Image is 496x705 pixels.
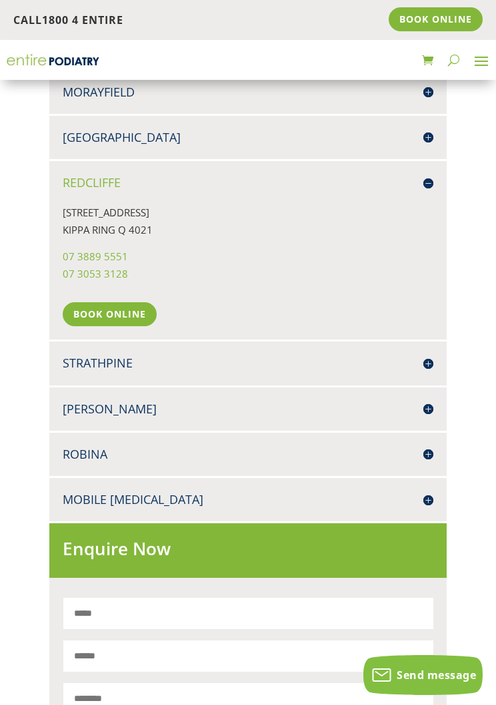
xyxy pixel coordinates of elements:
h4: Mobile [MEDICAL_DATA] [63,491,433,508]
h4: Morayfield [63,84,433,101]
a: Book Online [63,302,157,326]
h4: Strathpine [63,355,433,371]
h4: [GEOGRAPHIC_DATA] [63,129,433,146]
a: 1800 4 ENTIRE [42,13,123,27]
p: Call [13,12,248,29]
h4: Robina [63,446,433,463]
h2: Enquire Now [63,537,433,567]
h4: [PERSON_NAME] [63,401,433,417]
a: 07 3889 5551 [63,250,128,263]
a: 07 3053 3128 [63,267,128,280]
a: Book Online [389,7,483,31]
span: Send message [397,668,476,682]
h4: Redcliffe [63,174,433,191]
p: [STREET_ADDRESS] KIPPA RING Q 4021 [63,204,433,248]
button: Send message [363,655,483,695]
